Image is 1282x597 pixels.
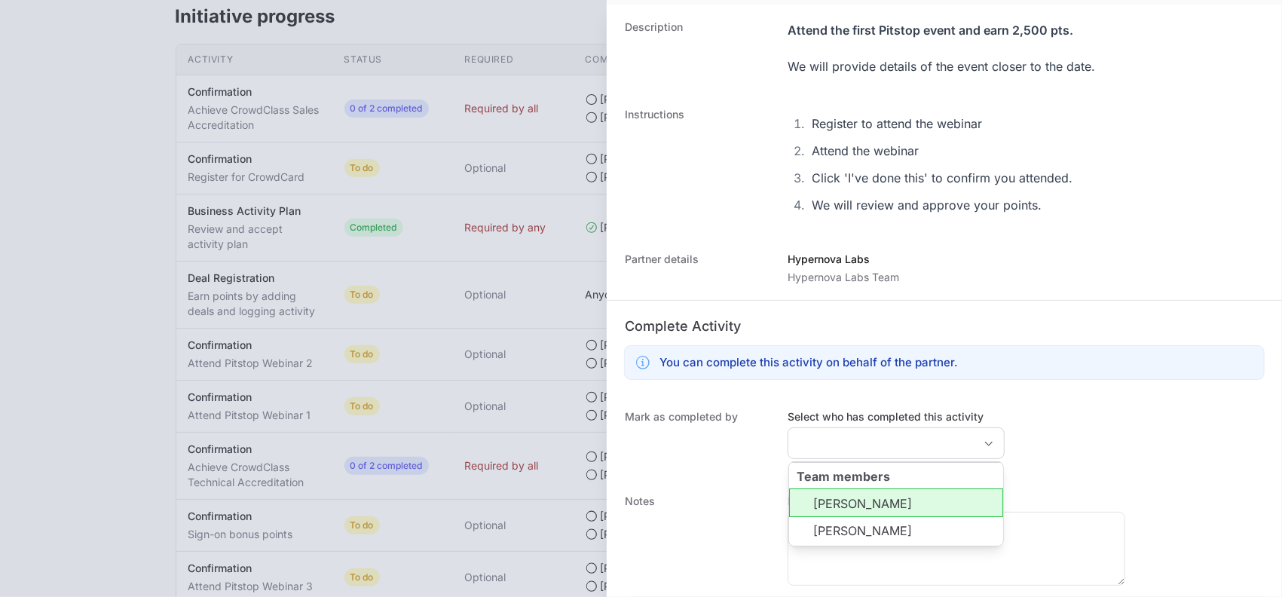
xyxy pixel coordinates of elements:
[807,167,1072,188] li: Click 'I've done this' to confirm you attended.
[788,270,899,285] p: Hypernova Labs Team
[807,194,1072,216] li: We will review and approve your points.
[788,20,1095,41] div: Attend the first Pitstop event and earn 2,500 pts.
[788,252,899,267] p: Hypernova Labs
[625,409,770,464] dt: Mark as completed by
[625,316,1264,337] h2: Complete Activity
[625,107,770,222] dt: Instructions
[788,56,1095,77] div: We will provide details of the event closer to the date.
[789,462,1003,546] li: Team members
[788,494,1125,509] label: Enter a note to be shown to partner
[625,252,770,285] dt: Partner details
[659,354,958,372] h3: You can complete this activity on behalf of the partner.
[625,20,770,77] dt: Description
[788,409,1005,424] label: Select who has completed this activity
[807,140,1072,161] li: Attend the webinar
[974,428,1004,458] div: Close
[807,113,1072,134] li: Register to attend the webinar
